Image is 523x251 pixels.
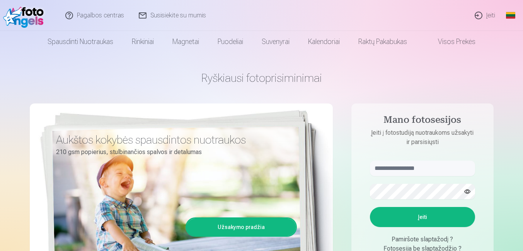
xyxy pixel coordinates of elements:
a: Suvenyrai [252,31,299,53]
img: /fa2 [3,3,48,28]
a: Visos prekės [416,31,485,53]
a: Puodeliai [208,31,252,53]
a: Spausdinti nuotraukas [38,31,123,53]
div: Pamiršote slaptažodį ? [370,235,475,244]
a: Magnetai [163,31,208,53]
p: 210 gsm popierius, stulbinančios spalvos ir detalumas [56,147,291,158]
p: Įeiti į fotostudiją nuotraukoms užsakyti ir parsisiųsti [362,128,483,147]
h3: Aukštos kokybės spausdintos nuotraukos [56,133,291,147]
a: Raktų pakabukas [349,31,416,53]
a: Užsakymo pradžia [187,219,296,236]
a: Kalendoriai [299,31,349,53]
a: Rinkiniai [123,31,163,53]
h4: Mano fotosesijos [362,114,483,128]
h1: Ryškiausi fotoprisiminimai [30,71,494,85]
button: Įeiti [370,207,475,227]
